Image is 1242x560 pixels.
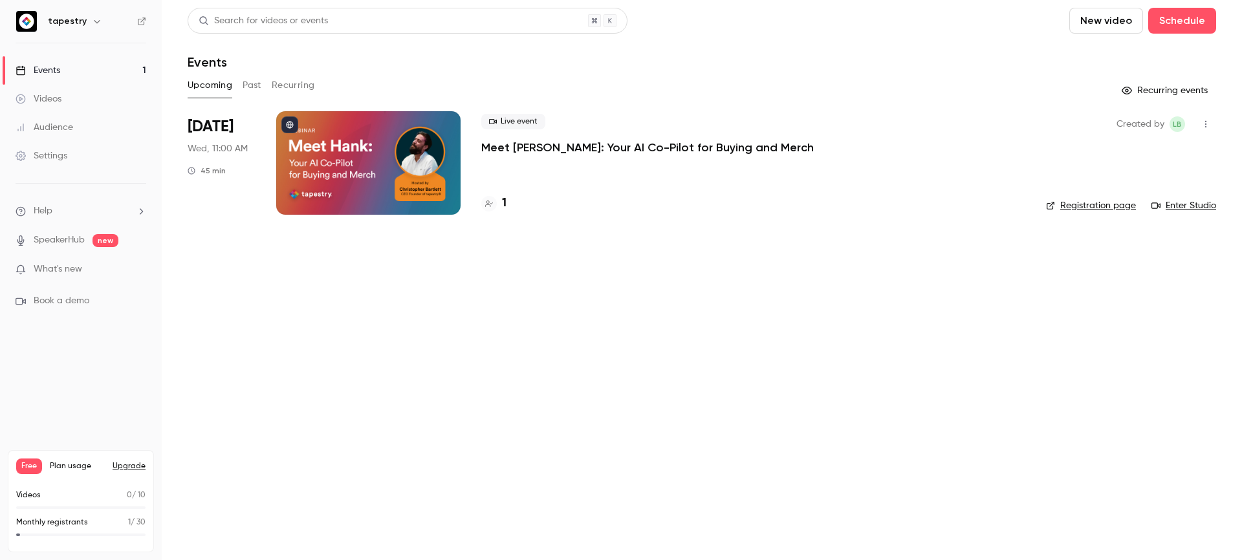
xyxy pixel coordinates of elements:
[188,111,256,215] div: Oct 29 Wed, 11:00 AM (Australia/Melbourne)
[188,54,227,70] h1: Events
[16,149,67,162] div: Settings
[1170,116,1185,132] span: Lauren Butterfield
[34,294,89,308] span: Book a demo
[34,263,82,276] span: What's new
[16,204,146,218] li: help-dropdown-opener
[16,458,42,474] span: Free
[34,233,85,247] a: SpeakerHub
[1069,8,1143,34] button: New video
[113,461,146,471] button: Upgrade
[188,116,234,137] span: [DATE]
[188,75,232,96] button: Upcoming
[128,519,131,526] span: 1
[188,166,226,176] div: 45 min
[481,114,545,129] span: Live event
[188,142,248,155] span: Wed, 11:00 AM
[1116,80,1216,101] button: Recurring events
[127,491,132,499] span: 0
[1148,8,1216,34] button: Schedule
[93,234,118,247] span: new
[16,517,88,528] p: Monthly registrants
[1173,116,1182,132] span: LB
[199,14,328,28] div: Search for videos or events
[34,204,52,218] span: Help
[481,140,814,155] a: Meet [PERSON_NAME]: Your AI Co-Pilot for Buying and Merch
[16,490,41,501] p: Videos
[1117,116,1164,132] span: Created by
[16,64,60,77] div: Events
[50,461,105,471] span: Plan usage
[502,195,507,212] h4: 1
[16,121,73,134] div: Audience
[48,15,87,28] h6: tapestry
[481,195,507,212] a: 1
[243,75,261,96] button: Past
[16,92,61,105] div: Videos
[128,517,146,528] p: / 30
[16,11,37,32] img: tapestry
[127,490,146,501] p: / 10
[1151,199,1216,212] a: Enter Studio
[1046,199,1136,212] a: Registration page
[272,75,315,96] button: Recurring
